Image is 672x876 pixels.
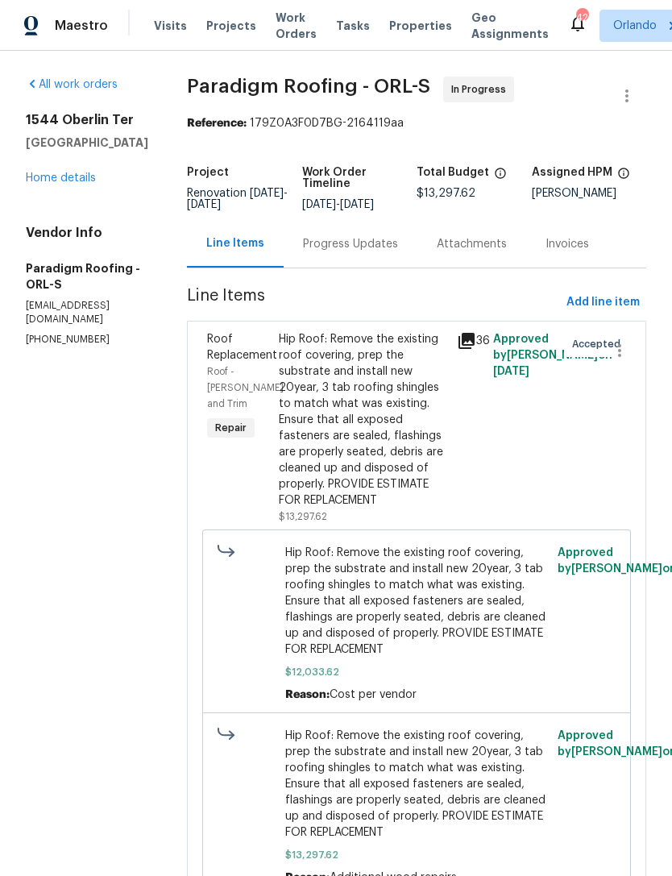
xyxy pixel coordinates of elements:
[26,112,148,128] h2: 1544 Oberlin Ter
[437,236,507,252] div: Attachments
[617,167,630,188] span: The hpm assigned to this work order.
[451,81,512,98] span: In Progress
[206,235,264,251] div: Line Items
[207,334,277,361] span: Roof Replacement
[279,331,448,509] div: Hip Roof: Remove the existing roof covering, prep the substrate and install new 20year, 3 tab roo...
[55,18,108,34] span: Maestro
[285,728,547,841] span: Hip Roof: Remove the existing roof covering, prep the substrate and install new 20year, 3 tab roo...
[26,299,148,326] p: [EMAIL_ADDRESS][DOMAIN_NAME]
[340,199,374,210] span: [DATE]
[572,336,627,352] span: Accepted
[545,236,589,252] div: Invoices
[303,236,398,252] div: Progress Updates
[285,664,547,680] span: $12,033.62
[532,167,612,178] h5: Assigned HPM
[206,18,256,34] span: Projects
[26,172,96,184] a: Home details
[457,331,483,351] div: 36
[566,293,640,313] span: Add line item
[560,288,646,318] button: Add line item
[302,199,374,210] span: -
[471,10,549,42] span: Geo Assignments
[330,689,417,700] span: Cost per vendor
[493,334,612,377] span: Approved by [PERSON_NAME] on
[154,18,187,34] span: Visits
[187,288,560,318] span: Line Items
[187,167,229,178] h5: Project
[187,115,646,131] div: 179Z0A3F0D7BG-2164119aa
[302,167,417,189] h5: Work Order Timeline
[26,333,148,347] p: [PHONE_NUMBER]
[576,10,587,26] div: 42
[302,199,336,210] span: [DATE]
[493,366,529,377] span: [DATE]
[336,20,370,31] span: Tasks
[209,420,253,436] span: Repair
[26,225,148,241] h4: Vendor Info
[187,188,288,210] span: Renovation
[187,199,221,210] span: [DATE]
[250,188,284,199] span: [DATE]
[26,135,148,151] h5: [GEOGRAPHIC_DATA]
[417,167,489,178] h5: Total Budget
[285,545,547,658] span: Hip Roof: Remove the existing roof covering, prep the substrate and install new 20year, 3 tab roo...
[532,188,647,199] div: [PERSON_NAME]
[417,188,475,199] span: $13,297.62
[285,689,330,700] span: Reason:
[26,260,148,293] h5: Paradigm Roofing - ORL-S
[613,18,657,34] span: Orlando
[494,167,507,188] span: The total cost of line items that have been proposed by Opendoor. This sum includes line items th...
[389,18,452,34] span: Properties
[207,367,284,409] span: Roof - [PERSON_NAME] and Trim
[187,118,247,129] b: Reference:
[285,847,547,863] span: $13,297.62
[26,79,118,90] a: All work orders
[187,188,288,210] span: -
[187,77,430,96] span: Paradigm Roofing - ORL-S
[276,10,317,42] span: Work Orders
[279,512,327,521] span: $13,297.62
